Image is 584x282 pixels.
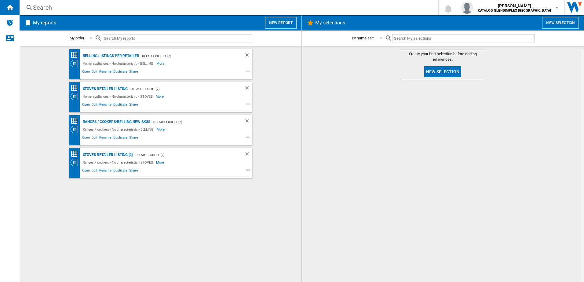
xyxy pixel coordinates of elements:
[244,151,252,159] div: Delete
[128,69,139,76] span: Share
[81,52,139,60] div: BELLING Listings per retailer
[91,102,98,109] span: Edit
[71,159,81,166] div: Category View
[128,135,139,142] span: Share
[81,126,157,133] div: Ranges / cookers - No characteristic - BELLING
[392,34,534,42] input: Search My selections
[102,34,252,42] input: Search My reports
[244,52,252,60] div: Delete
[139,52,232,60] div: - Default profile (7)
[98,168,112,175] span: Rename
[71,126,81,133] div: Category View
[81,159,156,166] div: Ranges / cookers - No characteristic - STOVES
[91,69,98,76] span: Edit
[461,2,473,14] img: profile.jpg
[71,60,81,67] div: Category View
[128,168,139,175] span: Share
[400,51,486,62] span: Create your first selection before adding references.
[424,66,461,77] button: New selection
[81,60,157,67] div: Home appliances - No characteristic - BELLING
[98,102,112,109] span: Rename
[133,151,232,159] div: - Default profile (7)
[478,9,551,13] b: CATALOG GLENDIMPLEX [GEOGRAPHIC_DATA]
[81,168,91,175] span: Open
[98,69,112,76] span: Rename
[112,168,128,175] span: Duplicate
[71,93,81,100] div: Category View
[112,135,128,142] span: Duplicate
[32,17,57,29] h2: My reports
[156,60,165,67] span: More
[352,36,375,40] div: By name asc.
[265,17,297,29] button: New report
[91,135,98,142] span: Edit
[244,118,252,126] div: Delete
[478,3,551,9] span: [PERSON_NAME]
[81,69,91,76] span: Open
[81,102,91,109] span: Open
[71,150,81,158] div: Price Matrix
[128,102,139,109] span: Share
[156,159,165,166] span: More
[91,168,98,175] span: Edit
[33,3,422,12] div: Search
[6,19,13,26] img: alerts-logo.svg
[81,151,133,159] div: STOVES Retailer Listing [2]
[128,85,232,93] div: - Default profile (7)
[71,51,81,59] div: Price Matrix
[314,17,346,29] h2: My selections
[71,84,81,92] div: Price Matrix
[112,69,128,76] span: Duplicate
[98,135,112,142] span: Rename
[156,93,165,100] span: More
[81,118,151,126] div: Ranges / cookers/BELLING NEW SKUS
[71,117,81,125] div: Price Matrix
[150,118,232,126] div: - Default profile (7)
[157,126,166,133] span: More
[112,102,128,109] span: Duplicate
[81,93,156,100] div: Home appliances - No characteristic - STOVES
[542,17,579,29] button: New selection
[81,85,128,93] div: STOVES Retailer Listing
[244,85,252,93] div: Delete
[70,36,84,40] div: My order
[81,135,91,142] span: Open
